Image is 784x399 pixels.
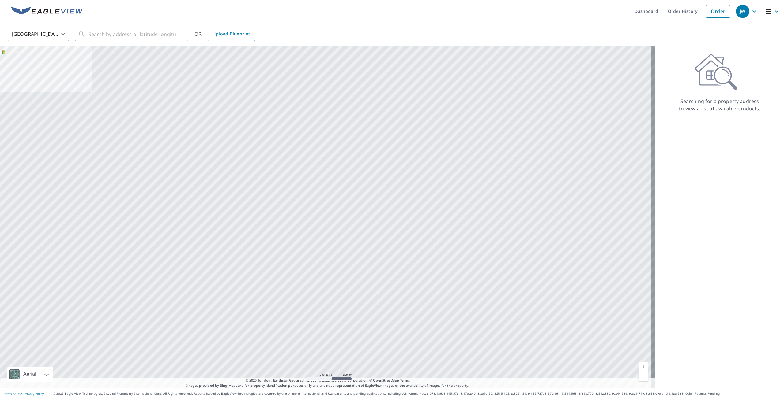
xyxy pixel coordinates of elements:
span: © 2025 TomTom, Earthstar Geographics SIO, © 2025 Microsoft Corporation, © [246,378,410,383]
a: Order [706,5,730,18]
div: [GEOGRAPHIC_DATA] [8,26,69,43]
p: Searching for a property address to view a list of available products. [679,98,761,112]
a: OpenStreetMap [373,378,399,382]
div: Aerial [21,367,38,382]
p: | [3,392,44,396]
span: Upload Blueprint [213,30,250,38]
a: Current Level 5, Zoom In [639,362,648,371]
div: Aerial [7,367,53,382]
a: Upload Blueprint [208,28,255,41]
a: Privacy Policy [24,392,44,396]
a: Terms [400,378,410,382]
div: JW [736,5,749,18]
img: EV Logo [11,7,83,16]
a: Terms of Use [3,392,22,396]
input: Search by address or latitude-longitude [89,26,176,43]
a: Current Level 5, Zoom Out [639,371,648,381]
p: © 2025 Eagle View Technologies, Inc. and Pictometry International Corp. All Rights Reserved. Repo... [53,391,781,396]
div: OR [194,28,255,41]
